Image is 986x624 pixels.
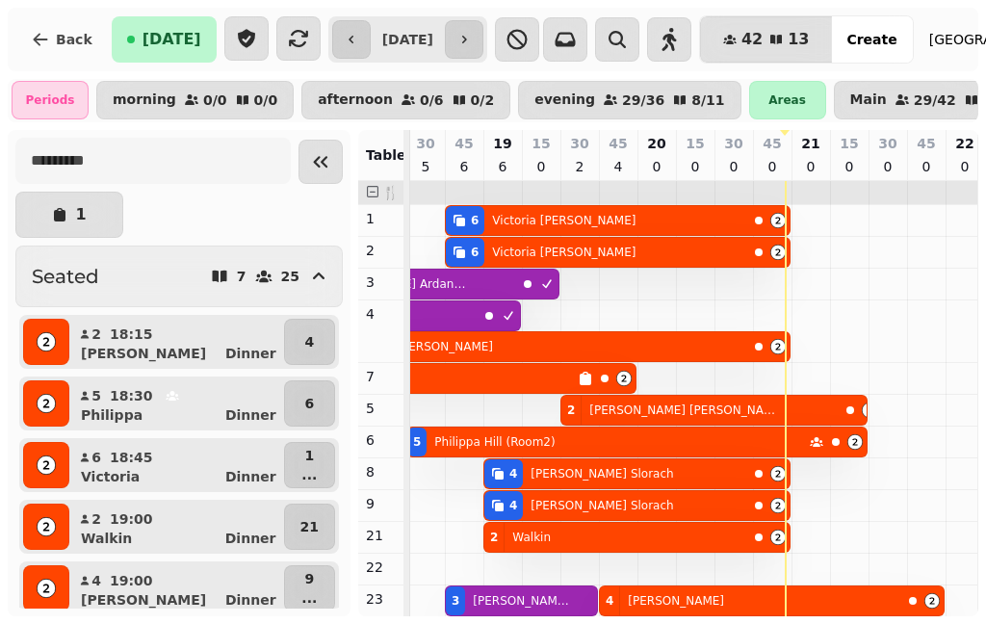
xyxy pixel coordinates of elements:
[917,134,935,153] p: 45
[366,526,396,545] p: 21
[609,134,627,153] p: 45
[763,134,781,153] p: 45
[509,466,517,481] div: 4
[301,588,317,608] p: ...
[284,442,335,488] button: 1...
[518,81,740,119] button: evening29/368/11
[81,590,206,610] p: [PERSON_NAME]
[203,93,227,107] p: 0 / 0
[570,134,588,153] p: 30
[471,93,495,107] p: 0 / 2
[647,134,665,153] p: 20
[700,16,833,63] button: 4213
[91,386,102,405] p: 5
[15,246,343,307] button: Seated725
[73,565,280,611] button: 419:00[PERSON_NAME]Dinner
[284,504,335,550] button: 21
[724,134,742,153] p: 30
[225,590,276,610] p: Dinner
[225,467,276,486] p: Dinner
[490,530,498,545] div: 2
[382,185,440,200] span: 🍴 Main
[15,16,108,63] button: Back
[366,367,396,386] p: 7
[531,466,673,481] p: [PERSON_NAME] Slorach
[91,325,102,344] p: 2
[366,147,406,163] span: Table
[304,394,314,413] p: 6
[509,498,517,513] div: 4
[749,81,826,119] div: Areas
[113,92,176,108] p: morning
[842,157,857,176] p: 0
[73,504,280,550] button: 219:00WalkinDinner
[512,530,551,545] p: Walkin
[492,245,636,260] p: Victoria [PERSON_NAME]
[413,434,421,450] div: 5
[628,593,724,609] p: [PERSON_NAME]
[110,509,153,529] p: 19:00
[531,498,673,513] p: [PERSON_NAME] Slorach
[110,386,153,405] p: 18:30
[143,32,201,47] span: [DATE]
[919,157,934,176] p: 0
[840,134,858,153] p: 15
[495,157,510,176] p: 6
[914,93,956,107] p: 29 / 42
[957,157,973,176] p: 0
[81,467,140,486] p: Victoria
[610,157,626,176] p: 4
[301,446,317,465] p: 1
[91,571,102,590] p: 4
[254,93,278,107] p: 0 / 0
[81,344,206,363] p: [PERSON_NAME]
[533,157,549,176] p: 0
[831,16,912,63] button: Create
[318,92,393,108] p: afternoon
[110,571,153,590] p: 19:00
[572,157,587,176] p: 2
[688,157,703,176] p: 0
[741,32,763,47] span: 42
[225,344,276,363] p: Dinner
[622,93,664,107] p: 29 / 36
[91,509,102,529] p: 2
[366,494,396,513] p: 9
[32,263,99,290] h2: Seated
[726,157,741,176] p: 0
[567,403,575,418] div: 2
[73,319,280,365] button: 218:15[PERSON_NAME]Dinner
[281,270,299,283] p: 25
[366,399,396,418] p: 5
[606,593,613,609] div: 4
[96,81,294,119] button: morning0/00/0
[878,134,896,153] p: 30
[284,319,335,365] button: 4
[366,209,396,228] p: 1
[12,81,89,119] div: Periods
[301,569,317,588] p: 9
[56,33,92,46] span: Back
[366,430,396,450] p: 6
[366,589,396,609] p: 23
[397,339,493,354] p: [PERSON_NAME]
[110,448,153,467] p: 18:45
[301,81,510,119] button: afternoon0/60/2
[492,213,636,228] p: Victoria [PERSON_NAME]
[15,192,123,238] button: 1
[91,448,102,467] p: 6
[473,593,571,609] p: [PERSON_NAME] Marthus
[112,16,217,63] button: [DATE]
[686,134,704,153] p: 15
[471,245,479,260] div: 6
[237,270,246,283] p: 7
[765,157,780,176] p: 0
[493,134,511,153] p: 19
[304,332,314,351] p: 4
[110,325,153,344] p: 18:15
[301,465,317,484] p: ...
[880,157,895,176] p: 0
[300,517,319,536] p: 21
[801,134,819,153] p: 21
[788,32,809,47] span: 13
